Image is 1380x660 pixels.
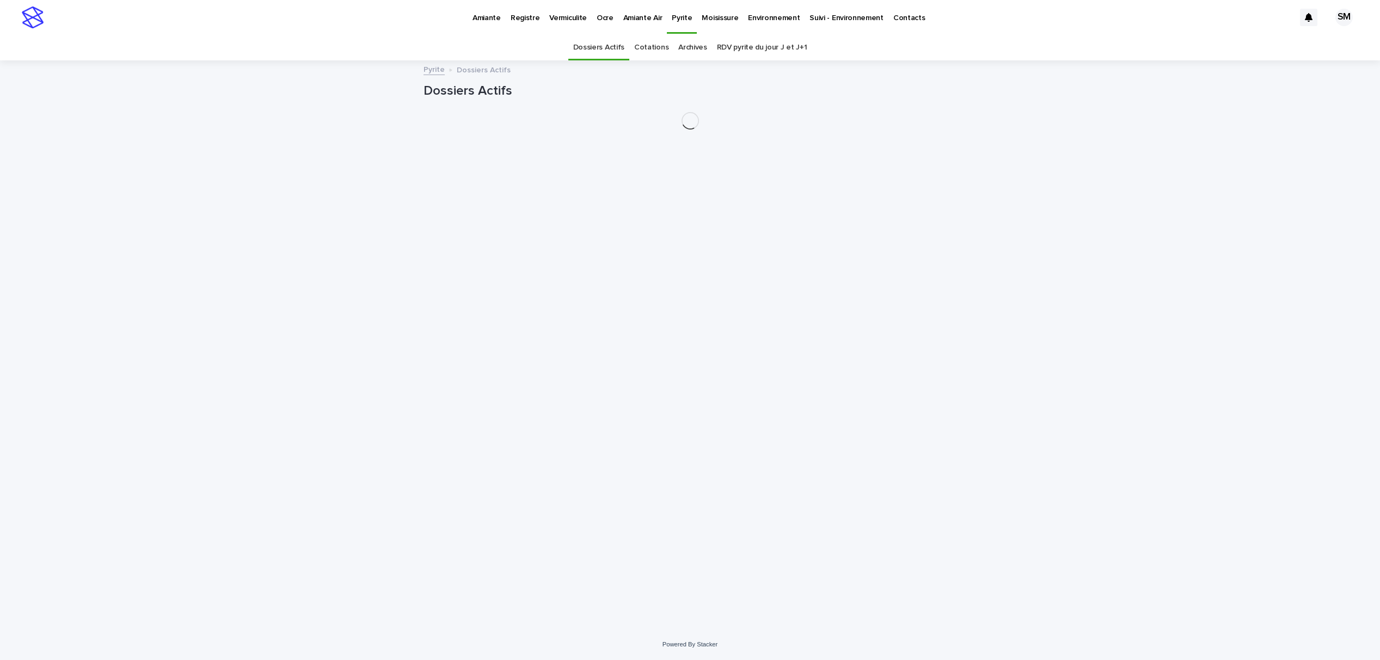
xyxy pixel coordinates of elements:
a: Cotations [634,35,668,60]
div: SM [1335,9,1353,26]
p: Dossiers Actifs [457,63,511,75]
a: Dossiers Actifs [573,35,624,60]
a: Pyrite [424,63,445,75]
a: RDV pyrite du jour J et J+1 [717,35,807,60]
a: Archives [678,35,707,60]
a: Powered By Stacker [663,641,717,647]
h1: Dossiers Actifs [424,83,957,99]
img: stacker-logo-s-only.png [22,7,44,28]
